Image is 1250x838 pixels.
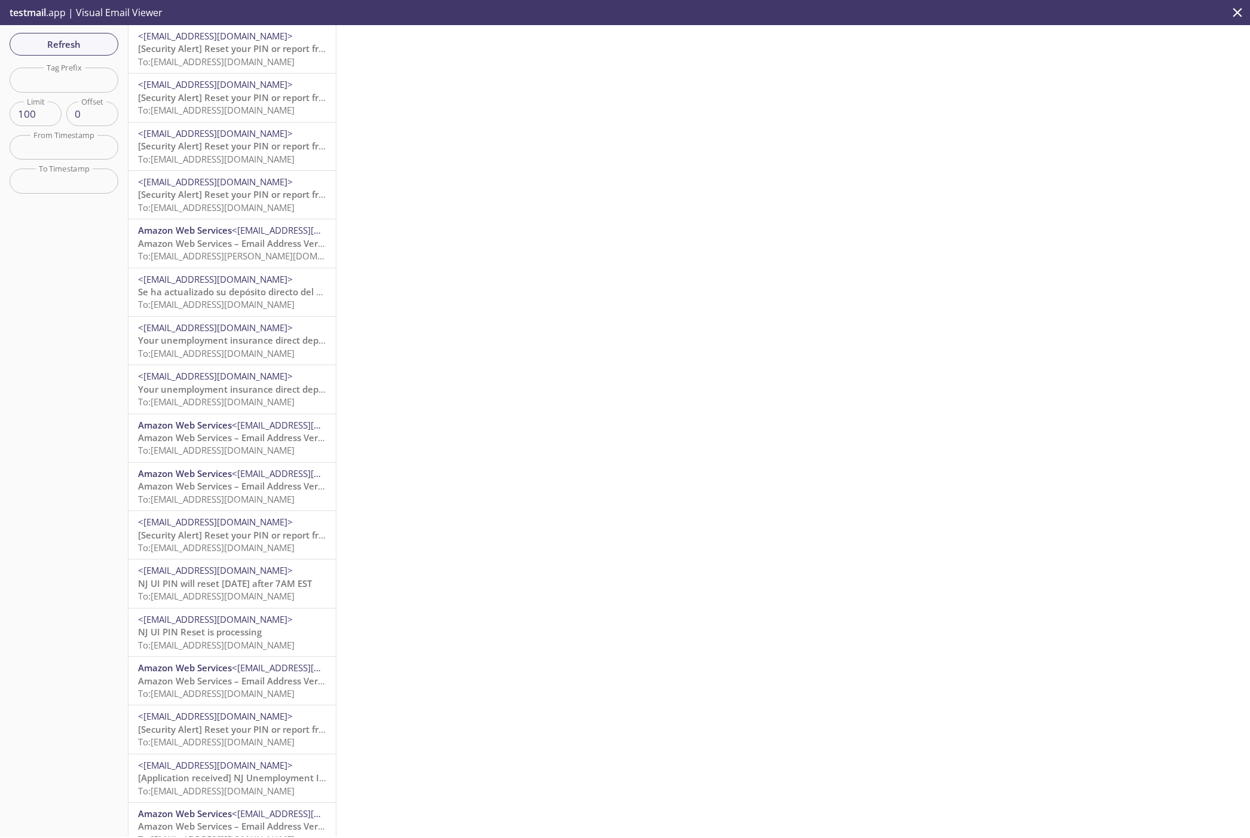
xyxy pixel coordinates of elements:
span: To: [EMAIL_ADDRESS][DOMAIN_NAME] [138,201,295,213]
div: <[EMAIL_ADDRESS][DOMAIN_NAME]>NJ UI PIN will reset [DATE] after 7AM ESTTo:[EMAIL_ADDRESS][DOMAIN_... [128,559,336,607]
span: [Security Alert] Reset your PIN or report fraud [138,140,335,152]
span: To: [EMAIL_ADDRESS][DOMAIN_NAME] [138,639,295,651]
span: <[EMAIL_ADDRESS][DOMAIN_NAME]> [232,224,387,236]
span: [Security Alert] Reset your PIN or report fraud [138,723,335,735]
span: <[EMAIL_ADDRESS][DOMAIN_NAME]> [232,467,387,479]
span: <[EMAIL_ADDRESS][DOMAIN_NAME]> [138,370,293,382]
div: <[EMAIL_ADDRESS][DOMAIN_NAME]>Your unemployment insurance direct deposit was updatedTo:[EMAIL_ADD... [128,317,336,365]
span: To: [EMAIL_ADDRESS][DOMAIN_NAME] [138,347,295,359]
span: To: [EMAIL_ADDRESS][DOMAIN_NAME] [138,736,295,748]
span: <[EMAIL_ADDRESS][DOMAIN_NAME]> [138,710,293,722]
div: Amazon Web Services<[EMAIL_ADDRESS][DOMAIN_NAME]>Amazon Web Services – Email Address Verification... [128,414,336,462]
div: Amazon Web Services<[EMAIL_ADDRESS][DOMAIN_NAME]>Amazon Web Services – Email Address Verification... [128,657,336,705]
span: To: [EMAIL_ADDRESS][DOMAIN_NAME] [138,493,295,505]
span: <[EMAIL_ADDRESS][DOMAIN_NAME]> [138,322,293,334]
span: <[EMAIL_ADDRESS][DOMAIN_NAME]> [232,419,387,431]
div: <[EMAIL_ADDRESS][DOMAIN_NAME]>[Security Alert] Reset your PIN or report fraudTo:[EMAIL_ADDRESS][D... [128,74,336,121]
span: Your unemployment insurance direct deposit was updated [138,334,392,346]
div: <[EMAIL_ADDRESS][DOMAIN_NAME]>[Security Alert] Reset your PIN or report fraudTo:[EMAIL_ADDRESS][D... [128,171,336,219]
div: <[EMAIL_ADDRESS][DOMAIN_NAME]>Your unemployment insurance direct deposit was updatedTo:[EMAIL_ADD... [128,365,336,413]
span: NJ UI PIN Reset is processing [138,626,262,638]
span: <[EMAIL_ADDRESS][DOMAIN_NAME]> [138,564,293,576]
span: <[EMAIL_ADDRESS][DOMAIN_NAME]> [138,613,293,625]
span: <[EMAIL_ADDRESS][DOMAIN_NAME]> [138,127,293,139]
span: To: [EMAIL_ADDRESS][DOMAIN_NAME] [138,56,295,68]
span: Amazon Web Services – Email Address Verification Request in region [GEOGRAPHIC_DATA] ([GEOGRAPHIC... [138,675,670,687]
span: <[EMAIL_ADDRESS][DOMAIN_NAME]> [232,808,387,819]
div: <[EMAIL_ADDRESS][DOMAIN_NAME]>[Security Alert] Reset your PIN or report fraudTo:[EMAIL_ADDRESS][D... [128,123,336,170]
div: <[EMAIL_ADDRESS][DOMAIN_NAME]>[Security Alert] Reset your PIN or report fraudTo:[EMAIL_ADDRESS][D... [128,705,336,753]
span: [Application received] NJ Unemployment Insurance [138,772,360,784]
span: <[EMAIL_ADDRESS][DOMAIN_NAME]> [138,273,293,285]
div: Amazon Web Services<[EMAIL_ADDRESS][DOMAIN_NAME]>Amazon Web Services – Email Address Verification... [128,463,336,510]
div: Amazon Web Services<[EMAIL_ADDRESS][DOMAIN_NAME]>Amazon Web Services – Email Address Verification... [128,219,336,267]
div: <[EMAIL_ADDRESS][DOMAIN_NAME]>[Application received] NJ Unemployment InsuranceTo:[EMAIL_ADDRESS][... [128,754,336,802]
span: Amazon Web Services [138,662,232,674]
span: Amazon Web Services – Email Address Verification Request in region [GEOGRAPHIC_DATA] ([GEOGRAPHIC... [138,480,670,492]
span: <[EMAIL_ADDRESS][DOMAIN_NAME]> [138,759,293,771]
span: Your unemployment insurance direct deposit was updated [138,383,392,395]
span: To: [EMAIL_ADDRESS][PERSON_NAME][DOMAIN_NAME] [138,250,363,262]
div: <[EMAIL_ADDRESS][DOMAIN_NAME]>[Security Alert] Reset your PIN or report fraudTo:[EMAIL_ADDRESS][D... [128,511,336,559]
span: <[EMAIL_ADDRESS][DOMAIN_NAME]> [138,516,293,528]
div: <[EMAIL_ADDRESS][DOMAIN_NAME]>[Security Alert] Reset your PIN or report fraudTo:[EMAIL_ADDRESS][D... [128,25,336,73]
span: <[EMAIL_ADDRESS][DOMAIN_NAME]> [138,78,293,90]
span: Amazon Web Services – Email Address Verification Request in region [GEOGRAPHIC_DATA] ([GEOGRAPHIC... [138,432,670,444]
span: [Security Alert] Reset your PIN or report fraud [138,188,335,200]
span: To: [EMAIL_ADDRESS][DOMAIN_NAME] [138,298,295,310]
span: Amazon Web Services [138,808,232,819]
span: Amazon Web Services [138,467,232,479]
span: <[EMAIL_ADDRESS][DOMAIN_NAME]> [138,30,293,42]
span: To: [EMAIL_ADDRESS][DOMAIN_NAME] [138,153,295,165]
span: To: [EMAIL_ADDRESS][DOMAIN_NAME] [138,590,295,602]
span: Amazon Web Services [138,224,232,236]
span: Amazon Web Services – Email Address Verification Request in region [GEOGRAPHIC_DATA] ([GEOGRAPHIC... [138,820,670,832]
span: To: [EMAIL_ADDRESS][DOMAIN_NAME] [138,785,295,797]
span: Amazon Web Services – Email Address Verification Request in region [GEOGRAPHIC_DATA] ([GEOGRAPHIC... [138,237,670,249]
span: <[EMAIL_ADDRESS][DOMAIN_NAME]> [232,662,387,674]
span: <[EMAIL_ADDRESS][DOMAIN_NAME]> [138,176,293,188]
button: Refresh [10,33,118,56]
span: Refresh [19,36,109,52]
span: testmail [10,6,46,19]
span: [Security Alert] Reset your PIN or report fraud [138,42,335,54]
span: NJ UI PIN will reset [DATE] after 7AM EST [138,577,312,589]
div: <[EMAIL_ADDRESS][DOMAIN_NAME]>Se ha actualizado su depósito directo del seguro de desempleoTo:[EM... [128,268,336,316]
span: Amazon Web Services [138,419,232,431]
span: To: [EMAIL_ADDRESS][DOMAIN_NAME] [138,396,295,408]
div: <[EMAIL_ADDRESS][DOMAIN_NAME]>NJ UI PIN Reset is processingTo:[EMAIL_ADDRESS][DOMAIN_NAME] [128,608,336,656]
span: [Security Alert] Reset your PIN or report fraud [138,529,335,541]
span: To: [EMAIL_ADDRESS][DOMAIN_NAME] [138,104,295,116]
span: Se ha actualizado su depósito directo del seguro de desempleo [138,286,408,298]
span: To: [EMAIL_ADDRESS][DOMAIN_NAME] [138,542,295,553]
span: To: [EMAIL_ADDRESS][DOMAIN_NAME] [138,687,295,699]
span: [Security Alert] Reset your PIN or report fraud [138,91,335,103]
span: To: [EMAIL_ADDRESS][DOMAIN_NAME] [138,444,295,456]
